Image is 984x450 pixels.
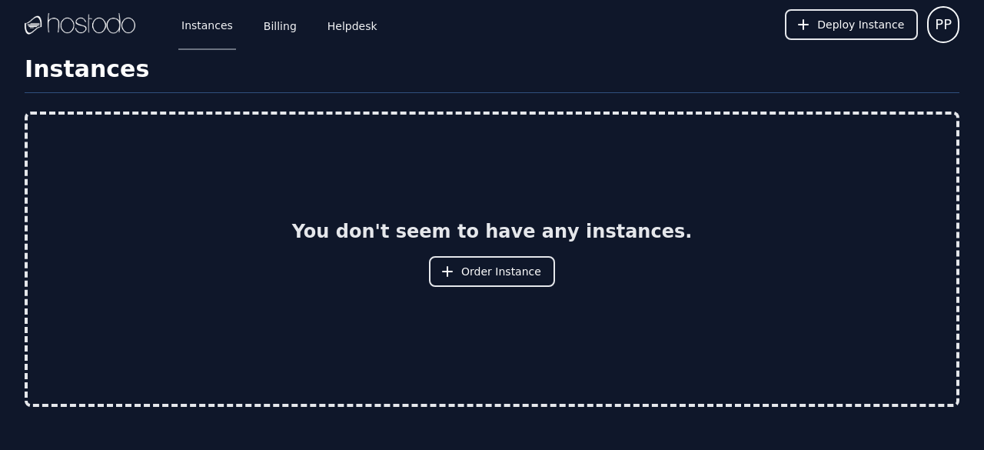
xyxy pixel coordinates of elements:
h2: You don't seem to have any instances. [292,219,693,244]
h1: Instances [25,55,959,93]
span: Deploy Instance [817,17,904,32]
button: Deploy Instance [785,9,918,40]
button: User menu [927,6,959,43]
button: Order Instance [429,256,555,287]
span: Order Instance [461,264,541,279]
img: Logo [25,13,135,36]
span: PP [935,14,952,35]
